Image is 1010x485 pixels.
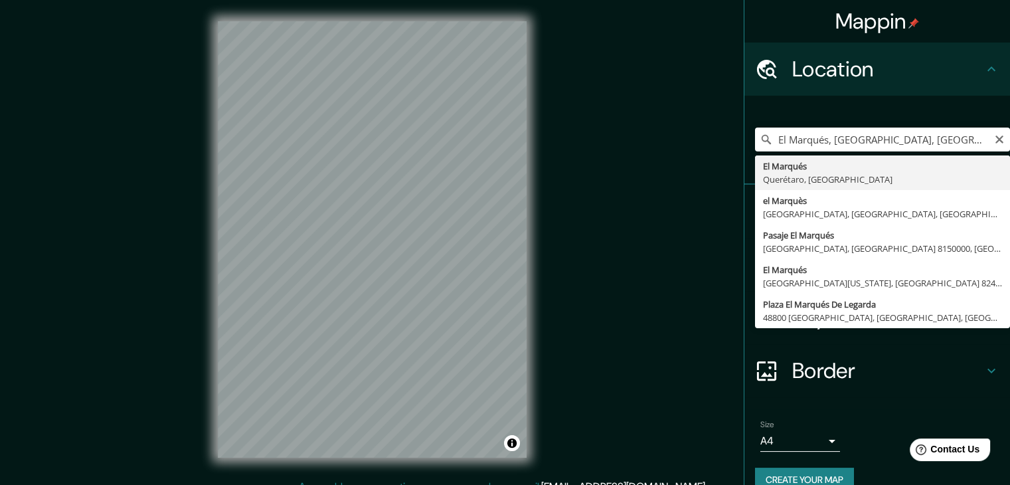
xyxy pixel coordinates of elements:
[792,56,983,82] h4: Location
[792,357,983,384] h4: Border
[744,185,1010,238] div: Pins
[908,18,919,29] img: pin-icon.png
[744,344,1010,397] div: Border
[504,435,520,451] button: Toggle attribution
[763,263,1002,276] div: El Marqués
[218,21,527,458] canvas: Map
[760,431,840,452] div: A4
[744,238,1010,291] div: Style
[763,173,1002,186] div: Querétaro, [GEOGRAPHIC_DATA]
[792,304,983,331] h4: Layout
[763,298,1002,311] div: Plaza El Marqués De Legarda
[763,229,1002,242] div: Pasaje El Marqués
[744,291,1010,344] div: Layout
[755,128,1010,151] input: Pick your city or area
[763,159,1002,173] div: El Marqués
[760,419,774,431] label: Size
[994,132,1005,145] button: Clear
[892,433,995,470] iframe: Help widget launcher
[835,8,920,35] h4: Mappin
[763,242,1002,255] div: [GEOGRAPHIC_DATA], [GEOGRAPHIC_DATA] 8150000, [GEOGRAPHIC_DATA]
[763,276,1002,290] div: [GEOGRAPHIC_DATA][US_STATE], [GEOGRAPHIC_DATA] 8240000, [GEOGRAPHIC_DATA]
[744,43,1010,96] div: Location
[763,194,1002,207] div: el Marquès
[763,207,1002,221] div: [GEOGRAPHIC_DATA], [GEOGRAPHIC_DATA], [GEOGRAPHIC_DATA]
[763,311,1002,324] div: 48800 [GEOGRAPHIC_DATA], [GEOGRAPHIC_DATA], [GEOGRAPHIC_DATA]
